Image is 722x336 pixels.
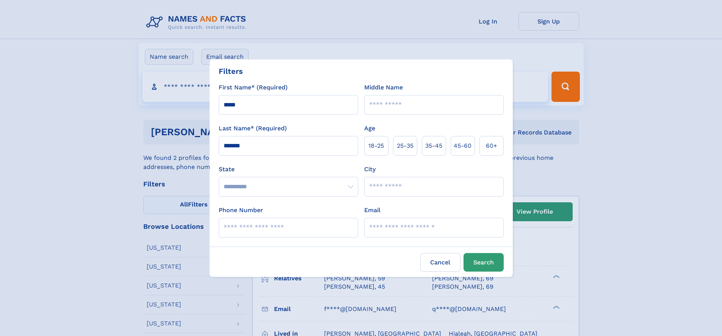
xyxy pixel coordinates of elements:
label: Phone Number [219,206,263,215]
label: First Name* (Required) [219,83,288,92]
span: 18‑25 [368,141,384,150]
span: 25‑35 [397,141,413,150]
button: Search [464,253,504,272]
div: Filters [219,66,243,77]
label: Last Name* (Required) [219,124,287,133]
span: 60+ [486,141,497,150]
label: Email [364,206,381,215]
label: Age [364,124,375,133]
label: Middle Name [364,83,403,92]
span: 45‑60 [454,141,471,150]
label: City [364,165,376,174]
label: Cancel [420,253,460,272]
span: 35‑45 [425,141,442,150]
label: State [219,165,358,174]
